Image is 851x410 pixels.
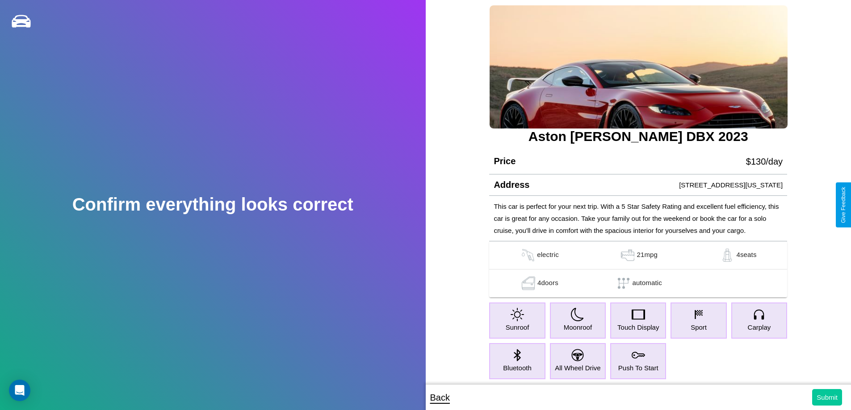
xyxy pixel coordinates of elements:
p: Touch Display [617,321,659,333]
p: 21 mpg [637,248,658,262]
div: Open Intercom Messenger [9,380,30,401]
p: $ 130 /day [746,153,783,170]
p: electric [537,248,559,262]
h4: Address [494,180,529,190]
div: Give Feedback [840,187,847,223]
table: simple table [489,241,787,298]
p: Moonroof [564,321,592,333]
p: automatic [633,277,662,290]
img: gas [519,248,537,262]
p: Back [430,389,450,406]
h3: Aston [PERSON_NAME] DBX 2023 [489,129,787,144]
img: gas [619,248,637,262]
p: Bluetooth [503,362,531,374]
p: This car is perfect for your next trip. With a 5 Star Safety Rating and excellent fuel efficiency... [494,200,783,236]
p: Carplay [748,321,771,333]
h4: Price [494,156,516,166]
img: gas [718,248,736,262]
p: All Wheel Drive [555,362,601,374]
p: Push To Start [618,362,658,374]
p: Sunroof [506,321,529,333]
p: [STREET_ADDRESS][US_STATE] [679,179,783,191]
button: Submit [812,389,842,406]
p: 4 seats [736,248,756,262]
h2: Confirm everything looks correct [72,195,353,215]
p: Sport [691,321,707,333]
p: 4 doors [537,277,558,290]
img: gas [520,277,537,290]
